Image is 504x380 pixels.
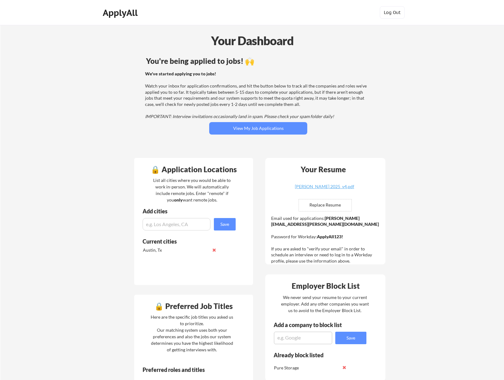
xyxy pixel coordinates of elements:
[149,314,235,353] div: Here are the specific job titles you asked us to prioritize. Our matching system uses both your p...
[274,365,340,371] div: Pure Storage
[214,218,236,230] button: Save
[143,247,209,253] div: Austin, Tx
[143,208,237,214] div: Add cities
[143,367,227,373] div: Preferred roles and titles
[274,322,351,328] div: Add a company to block list
[145,71,370,120] div: Watch your inbox for application confirmations, and hit the button below to track all the compani...
[103,7,139,18] div: ApplyAll
[271,215,381,264] div: Email used for applications: Password for Workday: If you are asked to "verify your email" in ord...
[274,352,358,358] div: Already block listed
[335,332,366,344] button: Save
[145,114,334,119] em: IMPORTANT: Interview invitations occasionally land in spam. Please check your spam folder daily!
[317,234,343,239] strong: ApplyAll123!
[136,166,252,173] div: 🔒 Application Locations
[280,294,369,314] div: We never send your resume to your current employer. Add any other companies you want us to avoid ...
[136,302,252,310] div: 🔒 Preferred Job Titles
[271,216,379,227] strong: [PERSON_NAME][EMAIL_ADDRESS][PERSON_NAME][DOMAIN_NAME]
[149,177,235,203] div: List all cities where you would be able to work in-person. We will automatically include remote j...
[287,184,361,189] div: [PERSON_NAME] 2025_v4.pdf
[268,282,384,290] div: Employer Block List
[1,32,504,50] div: Your Dashboard
[145,71,216,76] strong: We've started applying you to jobs!
[174,197,183,202] strong: only
[146,57,370,65] div: You're being applied to jobs! 🙌
[287,184,361,194] a: [PERSON_NAME] 2025_v4.pdf
[292,166,354,173] div: Your Resume
[209,122,307,135] button: View My Job Applications
[143,239,229,244] div: Current cities
[143,218,210,230] input: e.g. Los Angeles, CA
[380,6,405,19] button: Log Out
